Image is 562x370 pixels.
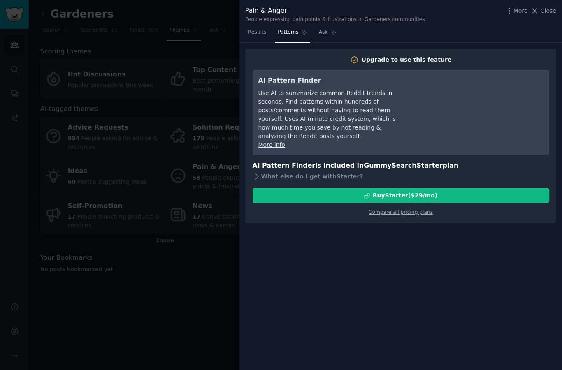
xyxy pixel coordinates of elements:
span: GummySearch Starter [364,162,442,169]
span: More [513,7,528,15]
span: Patterns [278,29,298,36]
button: More [505,7,528,15]
a: More info [258,141,285,148]
div: Upgrade to use this feature [362,55,452,64]
h3: AI Pattern Finder is included in plan [253,161,549,171]
button: BuyStarter($29/mo) [253,188,549,203]
div: People expressing pain points & frustrations in Gardeners communities [245,16,425,23]
span: Ask [319,29,328,36]
a: Results [245,26,269,43]
h3: AI Pattern Finder [258,76,409,86]
div: Buy Starter ($ 29 /mo ) [373,191,437,200]
div: Use AI to summarize common Reddit trends in seconds. Find patterns within hundreds of posts/comme... [258,89,409,141]
a: Ask [316,26,339,43]
span: Results [248,29,266,36]
button: Close [530,7,556,15]
div: Pain & Anger [245,6,425,16]
span: Close [541,7,556,15]
iframe: YouTube video player [420,76,543,137]
a: Patterns [275,26,310,43]
div: What else do I get with Starter ? [253,171,549,182]
a: Compare all pricing plans [369,209,433,215]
